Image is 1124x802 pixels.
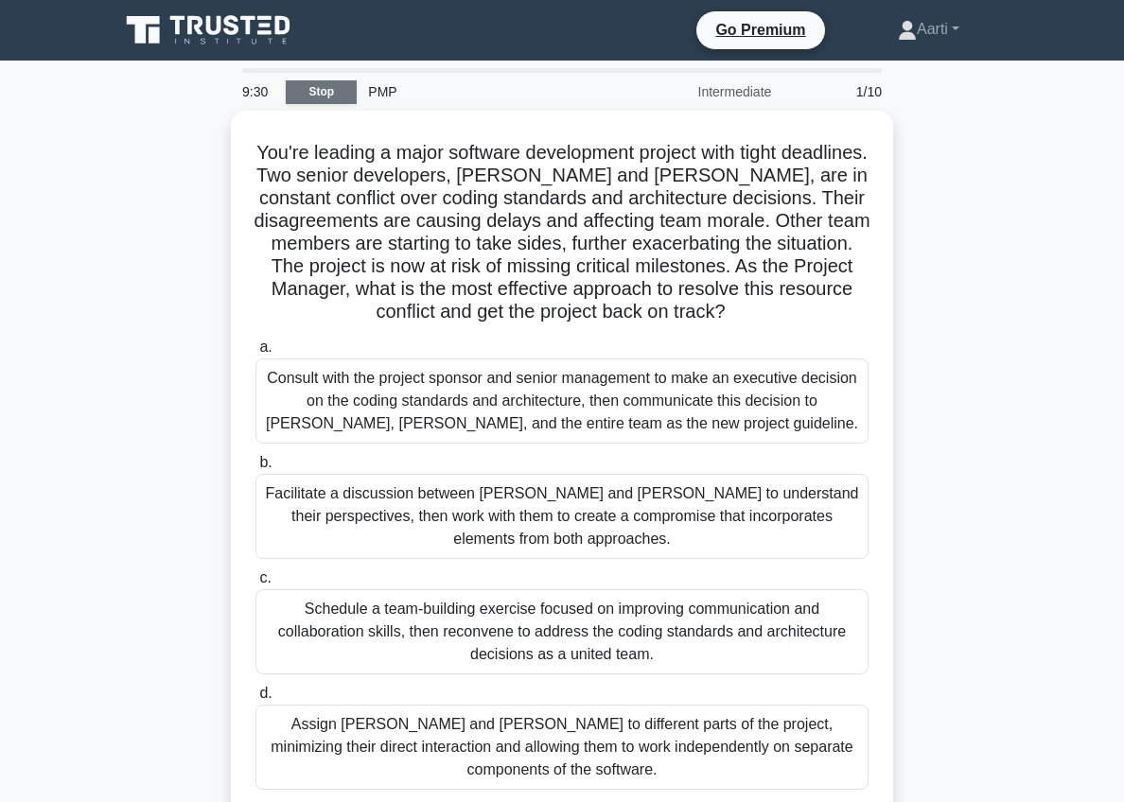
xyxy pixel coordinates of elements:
div: Schedule a team-building exercise focused on improving communication and collaboration skills, th... [255,589,869,674]
div: Consult with the project sponsor and senior management to make an executive decision on the codin... [255,358,869,444]
a: Aarti [852,10,1005,48]
span: d. [259,685,272,701]
a: Go Premium [704,18,817,42]
span: a. [259,339,272,355]
h5: You're leading a major software development project with tight deadlines. Two senior developers, ... [254,141,870,324]
span: c. [259,569,271,585]
div: Assign [PERSON_NAME] and [PERSON_NAME] to different parts of the project, minimizing their direct... [255,705,869,790]
div: PMP [357,73,617,111]
a: Stop [286,80,357,104]
div: 9:30 [231,73,286,111]
div: Facilitate a discussion between [PERSON_NAME] and [PERSON_NAME] to understand their perspectives,... [255,474,869,559]
div: 1/10 [782,73,893,111]
span: b. [259,454,272,470]
div: Intermediate [617,73,782,111]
